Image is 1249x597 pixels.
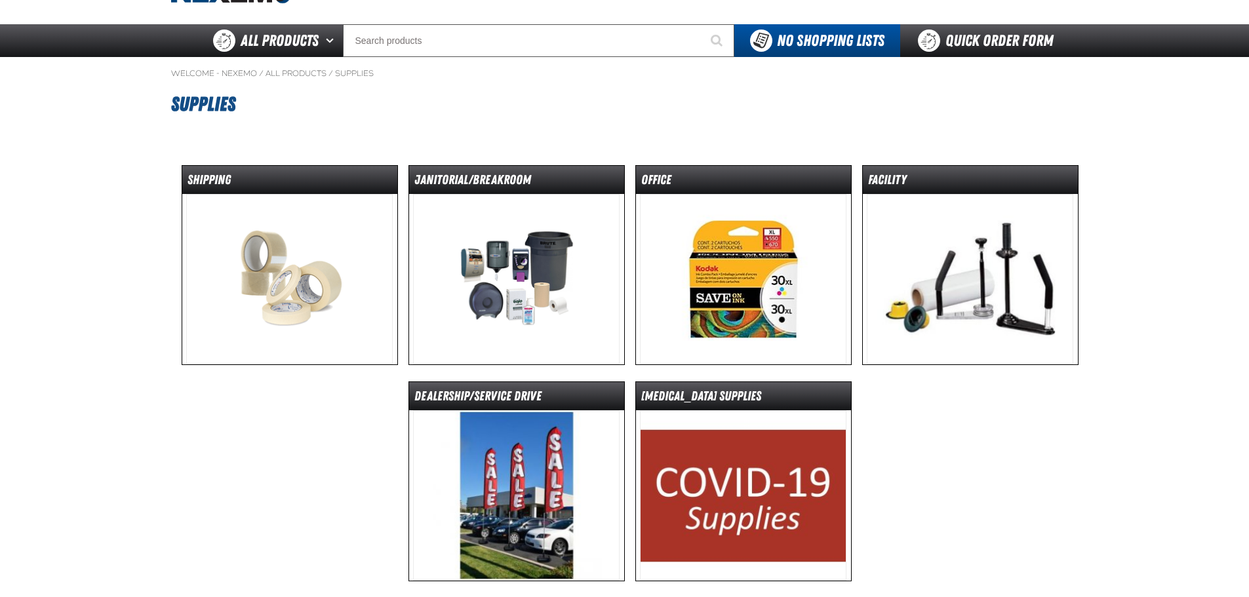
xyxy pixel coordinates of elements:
a: Supplies [335,68,374,79]
span: / [259,68,264,79]
dt: Dealership/Service drive [409,387,624,410]
h1: Supplies [171,87,1079,122]
a: Facility [862,165,1079,365]
img: Covid-19 Supplies [640,410,846,581]
img: Office [640,194,846,364]
nav: Breadcrumbs [171,68,1079,79]
img: Shipping [186,194,393,364]
button: You do not have available Shopping Lists. Open to Create a New List [734,24,900,57]
a: [MEDICAL_DATA] Supplies [635,381,852,581]
a: Dealership/Service drive [408,381,625,581]
dt: Office [636,171,851,194]
a: Welcome - Nexemo [171,68,257,79]
button: Start Searching [702,24,734,57]
button: Open All Products pages [321,24,343,57]
dt: [MEDICAL_DATA] Supplies [636,387,851,410]
dt: Shipping [182,171,397,194]
span: All Products [241,29,319,52]
a: Quick Order Form [900,24,1078,57]
img: Dealership/Service drive [413,410,620,581]
a: Janitorial/Breakroom [408,165,625,365]
img: Janitorial/Breakroom [413,194,620,364]
img: Facility [867,194,1073,364]
a: Office [635,165,852,365]
span: No Shopping Lists [777,31,884,50]
a: All Products [266,68,327,79]
span: / [328,68,333,79]
input: Search [343,24,734,57]
dt: Janitorial/Breakroom [409,171,624,194]
dt: Facility [863,171,1078,194]
a: Shipping [182,165,398,365]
